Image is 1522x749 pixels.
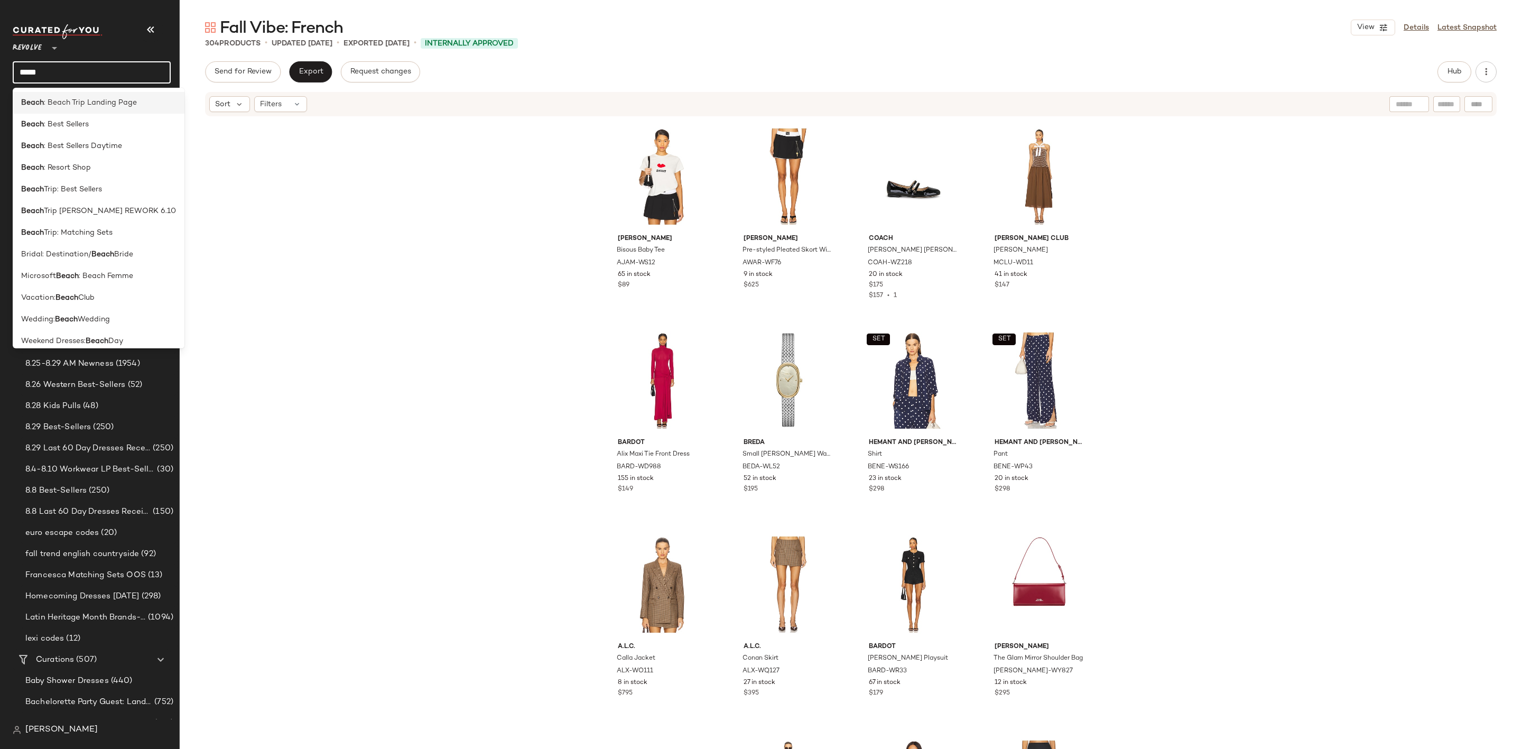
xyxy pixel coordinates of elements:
[99,527,117,539] span: (20)
[25,400,81,412] span: 8.28 Kids Pulls
[139,548,156,560] span: (92)
[743,667,779,676] span: ALX-WQ127
[1447,68,1462,76] span: Hub
[44,97,137,108] span: : Beach Trip Landing Page
[152,696,173,708] span: (752)
[350,68,411,76] span: Request changes
[265,37,267,50] span: •
[743,450,832,459] span: Small [PERSON_NAME] Watch
[55,292,78,303] b: Beach
[205,61,281,82] button: Send for Review
[872,336,885,343] span: SET
[126,379,143,391] span: (52)
[744,485,758,494] span: $195
[617,258,655,268] span: AJAM-WS12
[21,314,55,325] span: Wedding:
[867,334,890,345] button: SET
[81,400,98,412] span: (48)
[994,463,1033,472] span: BENE-WP43
[617,450,690,459] span: Alix Maxi Tie Front Dress
[21,292,55,303] span: Vacation:
[91,249,114,260] b: Beach
[25,379,126,391] span: 8.26 Western Best-Sellers
[414,37,416,50] span: •
[735,123,841,230] img: AWAR-WF76_V1.jpg
[25,358,114,370] span: 8.25-8.29 AM Newness
[618,281,629,290] span: $89
[36,654,74,666] span: Curations
[609,123,716,230] img: AJAM-WS12_V1.jpg
[618,474,654,484] span: 155 in stock
[260,99,282,110] span: Filters
[744,474,776,484] span: 52 in stock
[1357,23,1375,32] span: View
[25,442,151,455] span: 8.29 Last 60 Day Dresses Receipts
[868,246,957,255] span: [PERSON_NAME] [PERSON_NAME]
[108,336,123,347] span: Day
[21,249,91,260] span: Bridal: Destination/
[44,162,91,173] span: : Resort Shop
[995,642,1084,652] span: [PERSON_NAME]
[869,474,902,484] span: 23 in stock
[151,442,173,455] span: (250)
[744,281,759,290] span: $625
[56,271,79,282] b: Beach
[114,249,133,260] span: Bride
[214,68,272,76] span: Send for Review
[1437,22,1497,33] a: Latest Snapshot
[868,463,909,472] span: BENE-WS166
[21,97,44,108] b: Beach
[995,438,1084,448] span: HEMANT AND [PERSON_NAME]
[44,227,113,238] span: Trip: Matching Sets
[868,667,907,676] span: BARD-WR33
[25,464,155,476] span: 8.4-8.10 Workwear LP Best-Sellers
[215,99,230,110] span: Sort
[25,612,146,624] span: Latin Heritage Month Brands- DO NOT DELETE
[25,548,139,560] span: fall trend english countryside
[205,38,261,49] div: Products
[25,633,64,645] span: lexi codes
[155,464,173,476] span: (30)
[617,667,653,676] span: ALX-WO111
[55,314,78,325] b: Beach
[78,314,110,325] span: Wedding
[869,485,884,494] span: $298
[21,162,44,173] b: Beach
[344,38,410,49] p: Exported [DATE]
[205,22,216,33] img: svg%3e
[992,334,1016,345] button: SET
[986,531,1092,638] img: MARJ-WY827_V1.jpg
[743,463,780,472] span: BEDA-WL52
[618,270,651,280] span: 65 in stock
[21,119,44,130] b: Beach
[868,450,882,459] span: Shirt
[618,689,633,698] span: $795
[25,569,146,581] span: Francesca Matching Sets OOS
[289,61,332,82] button: Export
[995,474,1028,484] span: 20 in stock
[220,18,343,39] span: Fall Vibe: French
[869,234,958,244] span: Coach
[13,726,21,734] img: svg%3e
[860,327,967,434] img: BENE-WS166_V1.jpg
[868,258,912,268] span: COAH-WZ218
[744,234,833,244] span: [PERSON_NAME]
[25,675,109,687] span: Baby Shower Dresses
[78,292,95,303] span: Club
[272,38,332,49] p: updated [DATE]
[341,61,420,82] button: Request changes
[74,654,97,666] span: (507)
[618,678,647,688] span: 8 in stock
[743,258,781,268] span: AWAR-WF76
[995,678,1027,688] span: 12 in stock
[425,38,514,49] span: Internally Approved
[618,485,633,494] span: $149
[869,678,901,688] span: 67 in stock
[151,506,173,518] span: (150)
[21,271,56,282] span: Microsoft
[894,292,897,299] span: 1
[87,485,109,497] span: (250)
[735,327,841,434] img: BEDA-WL52_V1.jpg
[869,270,903,280] span: 20 in stock
[869,292,883,299] span: $157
